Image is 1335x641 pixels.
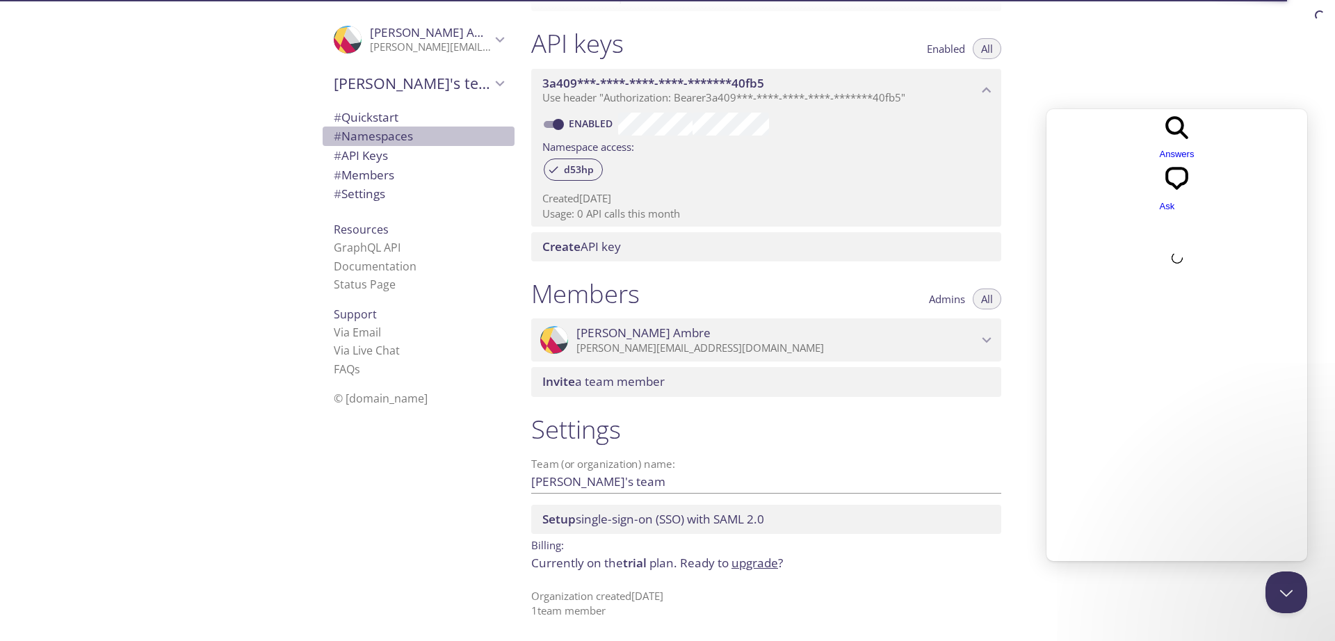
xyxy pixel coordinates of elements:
[531,232,1001,261] div: Create API Key
[531,505,1001,534] div: Setup SSO
[576,341,978,355] p: [PERSON_NAME][EMAIL_ADDRESS][DOMAIN_NAME]
[919,38,973,59] button: Enabled
[334,277,396,292] a: Status Page
[542,206,990,221] p: Usage: 0 API calls this month
[334,259,416,274] a: Documentation
[323,65,515,102] div: Tanmay's team
[973,38,1001,59] button: All
[542,238,581,254] span: Create
[623,555,647,571] span: trial
[531,318,1001,362] div: Tanmay Ambre
[544,159,603,181] div: d53hp
[323,17,515,63] div: Tanmay Ambre
[323,127,515,146] div: Namespaces
[542,191,990,206] p: Created [DATE]
[334,391,428,406] span: © [DOMAIN_NAME]
[531,414,1001,445] h1: Settings
[334,186,385,202] span: Settings
[355,362,360,377] span: s
[334,167,341,183] span: #
[731,555,778,571] a: upgrade
[323,184,515,204] div: Team Settings
[542,373,575,389] span: Invite
[370,40,491,54] p: [PERSON_NAME][EMAIL_ADDRESS][DOMAIN_NAME]
[680,555,783,571] span: Ready to ?
[334,222,389,237] span: Resources
[531,28,624,59] h1: API keys
[542,238,621,254] span: API key
[323,165,515,185] div: Members
[334,128,413,144] span: Namespaces
[334,74,491,93] span: [PERSON_NAME]'s team
[334,240,400,255] a: GraphQL API
[334,109,398,125] span: Quickstart
[334,325,381,340] a: Via Email
[334,167,394,183] span: Members
[334,128,341,144] span: #
[542,511,764,527] span: single-sign-on (SSO) with SAML 2.0
[921,289,973,309] button: Admins
[531,534,1001,554] p: Billing:
[567,117,618,130] a: Enabled
[531,278,640,309] h1: Members
[370,24,504,40] span: [PERSON_NAME] Ambre
[542,136,634,156] label: Namespace access:
[542,373,665,389] span: a team member
[334,343,400,358] a: Via Live Chat
[334,147,388,163] span: API Keys
[334,186,341,202] span: #
[334,307,377,322] span: Support
[531,459,676,469] label: Team (or organization) name:
[1265,571,1307,613] iframe: Help Scout Beacon - Close
[973,289,1001,309] button: All
[1046,109,1307,561] iframe: Help Scout Beacon - Live Chat, Contact Form, and Knowledge Base
[531,589,1001,619] p: Organization created [DATE] 1 team member
[323,146,515,165] div: API Keys
[334,147,341,163] span: #
[334,109,341,125] span: #
[323,108,515,127] div: Quickstart
[531,367,1001,396] div: Invite a team member
[542,511,576,527] span: Setup
[556,163,602,176] span: d53hp
[334,362,360,377] a: FAQ
[576,325,711,341] span: [PERSON_NAME] Ambre
[531,554,1001,572] p: Currently on the plan.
